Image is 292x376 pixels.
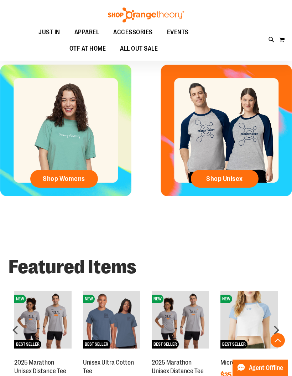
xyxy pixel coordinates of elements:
[9,323,23,337] div: prev
[83,351,140,357] a: Unisex Ultra Cotton TeeNEWBEST SELLER
[220,291,278,349] img: Micro Rib Baby Tee
[152,295,163,303] span: NEW
[74,24,99,40] span: APPAREL
[14,291,72,349] img: 2025 Marathon Unisex Distance Tee 13.1
[30,170,98,188] a: Shop Womens
[83,295,95,303] span: NEW
[152,291,209,349] img: 2025 Marathon Unisex Distance Tee 31.1
[107,7,185,22] img: Shop Orangetheory
[83,340,110,349] span: BEST SELLER
[152,340,179,349] span: BEST SELLER
[113,24,153,40] span: ACCESSORIES
[220,351,278,357] a: Micro Rib Baby TeeNEWBEST SELLER
[83,291,140,349] img: Unisex Ultra Cotton Tee
[83,359,134,375] a: Unisex Ultra Cotton Tee
[269,323,283,337] div: next
[220,340,247,349] span: BEST SELLER
[14,295,26,303] span: NEW
[120,41,158,57] span: ALL OUT SALE
[14,340,41,349] span: BEST SELLER
[271,333,285,347] button: Back To Top
[43,175,85,183] span: Shop Womens
[9,256,136,278] strong: Featured Items
[152,351,209,357] a: 2025 Marathon Unisex Distance Tee 31.1NEWBEST SELLER
[206,175,243,183] span: Shop Unisex
[220,295,232,303] span: NEW
[167,24,189,40] span: EVENTS
[14,351,72,357] a: 2025 Marathon Unisex Distance Tee 13.1NEWBEST SELLER
[233,360,288,376] button: Agent Offline
[38,24,60,40] span: JUST IN
[191,170,259,188] a: Shop Unisex
[220,359,268,366] a: Micro Rib Baby Tee
[69,41,106,57] span: OTF AT HOME
[249,365,283,371] span: Agent Offline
